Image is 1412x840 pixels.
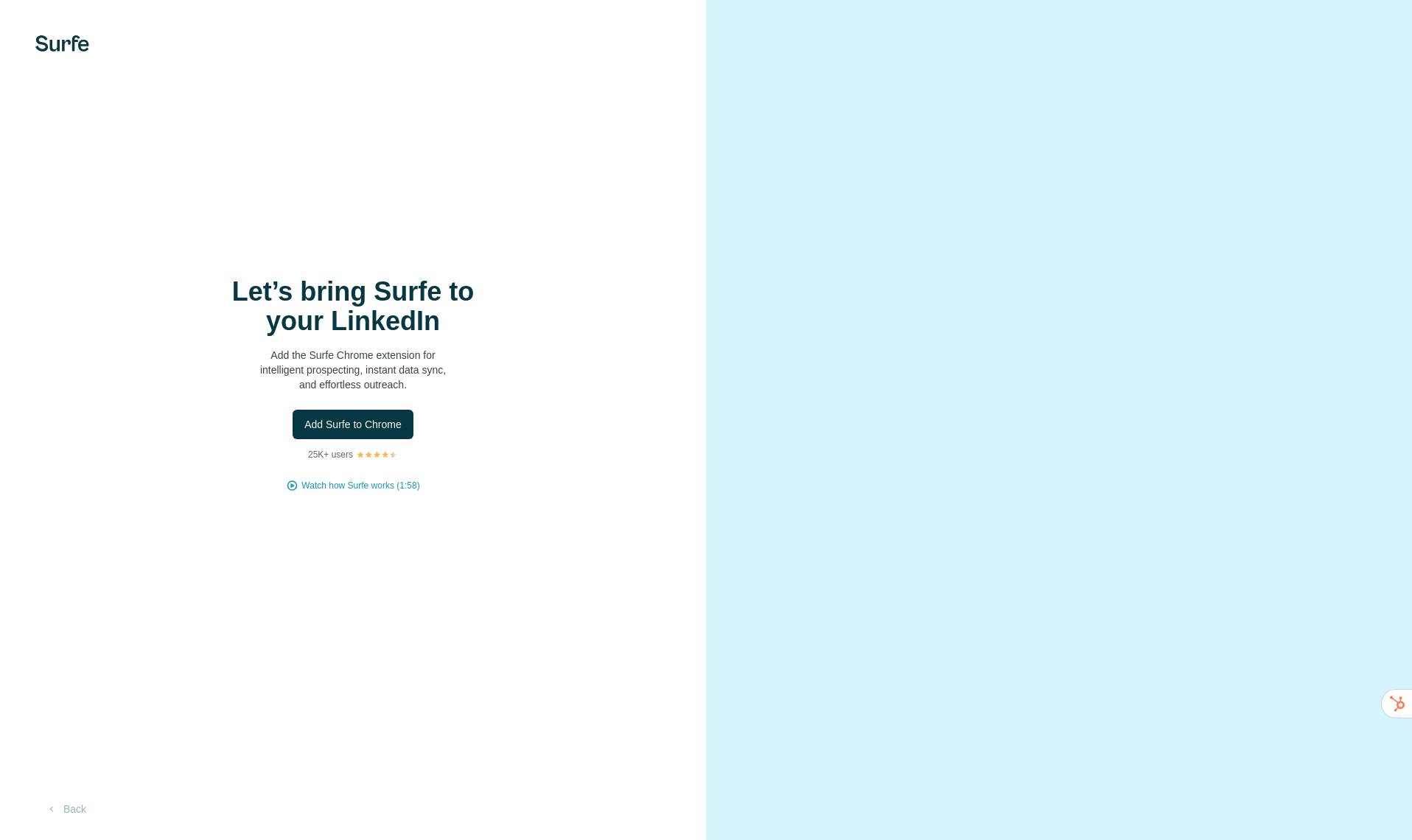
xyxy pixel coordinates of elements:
[308,448,353,461] p: 25K+ users
[301,479,419,492] button: Watch how Surfe works (1:58)
[206,277,500,336] h1: Let’s bring Surfe to your LinkedIn
[304,417,402,432] span: Add Surfe to Chrome
[35,35,89,52] img: Surfe's logo
[356,450,398,459] img: Rating Stars
[206,348,500,392] p: Add the Surfe Chrome extension for intelligent prospecting, instant data sync, and effortless out...
[35,796,97,822] button: Back
[293,410,413,439] button: Add Surfe to Chrome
